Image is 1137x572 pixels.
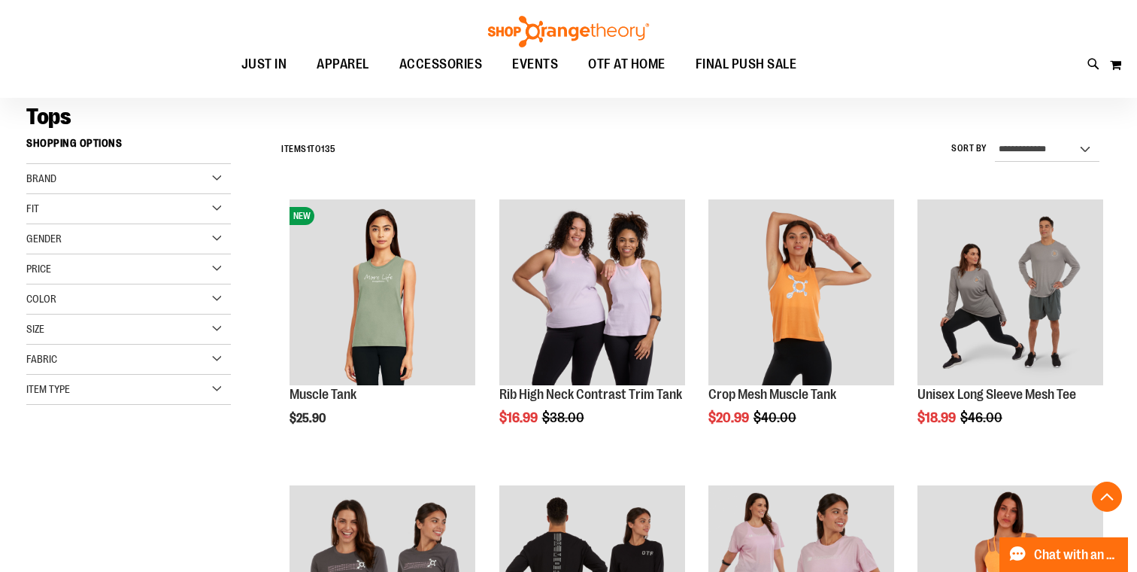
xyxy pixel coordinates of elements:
[708,199,894,388] a: Crop Mesh Muscle Tank primary image
[26,323,44,335] span: Size
[917,387,1076,402] a: Unisex Long Sleeve Mesh Tee
[960,410,1005,425] span: $46.00
[399,47,483,81] span: ACCESSORIES
[499,387,682,402] a: Rib High Neck Contrast Trim Tank
[588,47,666,81] span: OTF AT HOME
[573,47,681,82] a: OTF AT HOME
[290,199,475,388] a: Muscle TankNEW
[696,47,797,81] span: FINAL PUSH SALE
[290,387,356,402] a: Muscle Tank
[384,47,498,82] a: ACCESSORIES
[701,192,902,464] div: product
[26,202,39,214] span: Fit
[999,537,1129,572] button: Chat with an Expert
[241,47,287,81] span: JUST IN
[290,199,475,385] img: Muscle Tank
[281,138,336,161] h2: Items to
[307,144,311,154] span: 1
[497,47,573,82] a: EVENTS
[499,410,540,425] span: $16.99
[26,383,70,395] span: Item Type
[26,104,71,129] span: Tops
[1034,548,1119,562] span: Chat with an Expert
[282,192,483,464] div: product
[486,16,651,47] img: Shop Orangetheory
[321,144,336,154] span: 135
[708,199,894,385] img: Crop Mesh Muscle Tank primary image
[708,387,836,402] a: Crop Mesh Muscle Tank
[910,192,1111,464] div: product
[499,199,685,388] a: Rib Tank w/ Contrast Binding primary image
[708,410,751,425] span: $20.99
[917,410,958,425] span: $18.99
[290,207,314,225] span: NEW
[26,172,56,184] span: Brand
[302,47,384,81] a: APPAREL
[492,192,693,464] div: product
[917,199,1103,388] a: Unisex Long Sleeve Mesh Tee primary image
[26,353,57,365] span: Fabric
[1092,482,1122,512] button: Back To Top
[917,199,1103,385] img: Unisex Long Sleeve Mesh Tee primary image
[542,410,587,425] span: $38.00
[951,142,987,155] label: Sort By
[317,47,369,81] span: APPAREL
[26,233,62,245] span: Gender
[681,47,812,82] a: FINAL PUSH SALE
[26,293,56,305] span: Color
[226,47,302,82] a: JUST IN
[26,263,51,275] span: Price
[753,410,799,425] span: $40.00
[290,412,328,425] span: $25.90
[512,47,558,81] span: EVENTS
[26,130,231,164] strong: Shopping Options
[499,199,685,385] img: Rib Tank w/ Contrast Binding primary image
